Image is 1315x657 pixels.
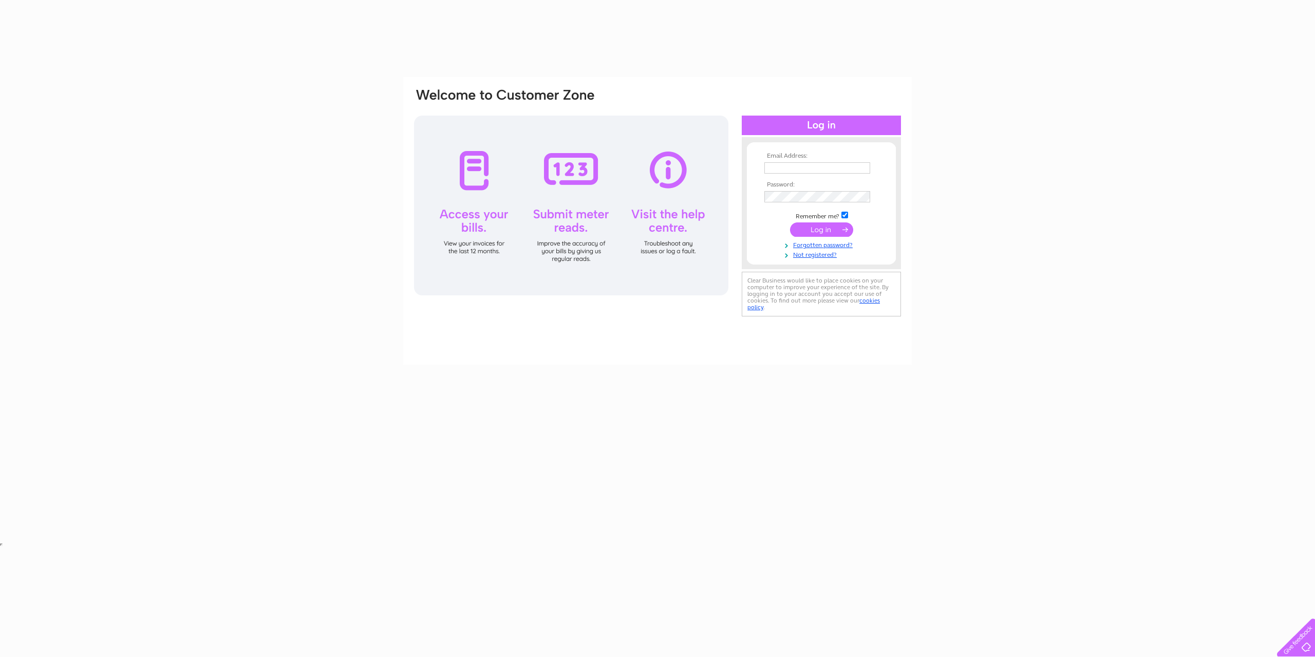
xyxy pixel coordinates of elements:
th: Email Address: [762,153,881,160]
td: Remember me? [762,210,881,220]
a: cookies policy [747,297,880,311]
input: Submit [790,222,853,237]
th: Password: [762,181,881,189]
div: Clear Business would like to place cookies on your computer to improve your experience of the sit... [742,272,901,316]
a: Not registered? [764,249,881,259]
a: Forgotten password? [764,239,881,249]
